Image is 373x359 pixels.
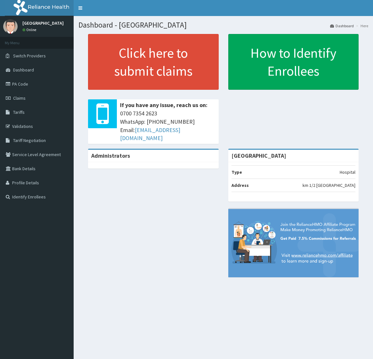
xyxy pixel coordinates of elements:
[330,23,354,29] a: Dashboard
[228,34,359,90] a: How to Identify Enrollees
[13,138,46,143] span: Tariff Negotiation
[13,53,46,59] span: Switch Providers
[3,19,18,34] img: User Image
[88,34,219,90] a: Click here to submit claims
[228,209,359,277] img: provider-team-banner.png
[22,21,64,25] p: [GEOGRAPHIC_DATA]
[340,169,355,175] p: Hospital
[120,126,180,142] a: [EMAIL_ADDRESS][DOMAIN_NAME]
[120,101,207,109] b: If you have any issue, reach us on:
[120,109,215,142] span: 0700 7354 2623 WhatsApp: [PHONE_NUMBER] Email:
[303,182,355,188] p: km 1/2 [GEOGRAPHIC_DATA]
[354,23,368,29] li: Here
[231,169,242,175] b: Type
[78,21,368,29] h1: Dashboard - [GEOGRAPHIC_DATA]
[231,152,286,159] strong: [GEOGRAPHIC_DATA]
[13,95,26,101] span: Claims
[91,152,130,159] b: Administrators
[231,182,249,188] b: Address
[13,67,34,73] span: Dashboard
[22,28,38,32] a: Online
[13,109,25,115] span: Tariffs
